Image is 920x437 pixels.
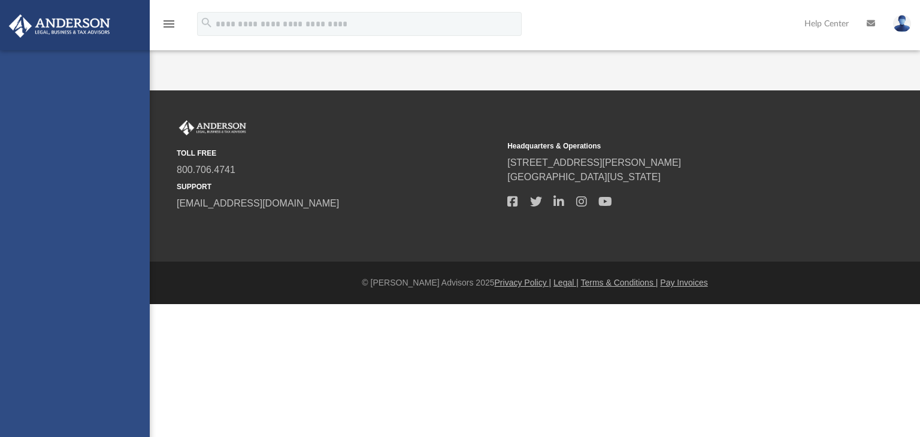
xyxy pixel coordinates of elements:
[507,157,681,168] a: [STREET_ADDRESS][PERSON_NAME]
[581,278,658,287] a: Terms & Conditions |
[507,141,830,151] small: Headquarters & Operations
[177,148,499,159] small: TOLL FREE
[150,277,920,289] div: © [PERSON_NAME] Advisors 2025
[495,278,552,287] a: Privacy Policy |
[177,181,499,192] small: SUPPORT
[660,278,707,287] a: Pay Invoices
[162,17,176,31] i: menu
[177,120,249,136] img: Anderson Advisors Platinum Portal
[177,198,339,208] a: [EMAIL_ADDRESS][DOMAIN_NAME]
[177,165,235,175] a: 800.706.4741
[893,15,911,32] img: User Pic
[507,172,661,182] a: [GEOGRAPHIC_DATA][US_STATE]
[162,23,176,31] a: menu
[5,14,114,38] img: Anderson Advisors Platinum Portal
[553,278,579,287] a: Legal |
[200,16,213,29] i: search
